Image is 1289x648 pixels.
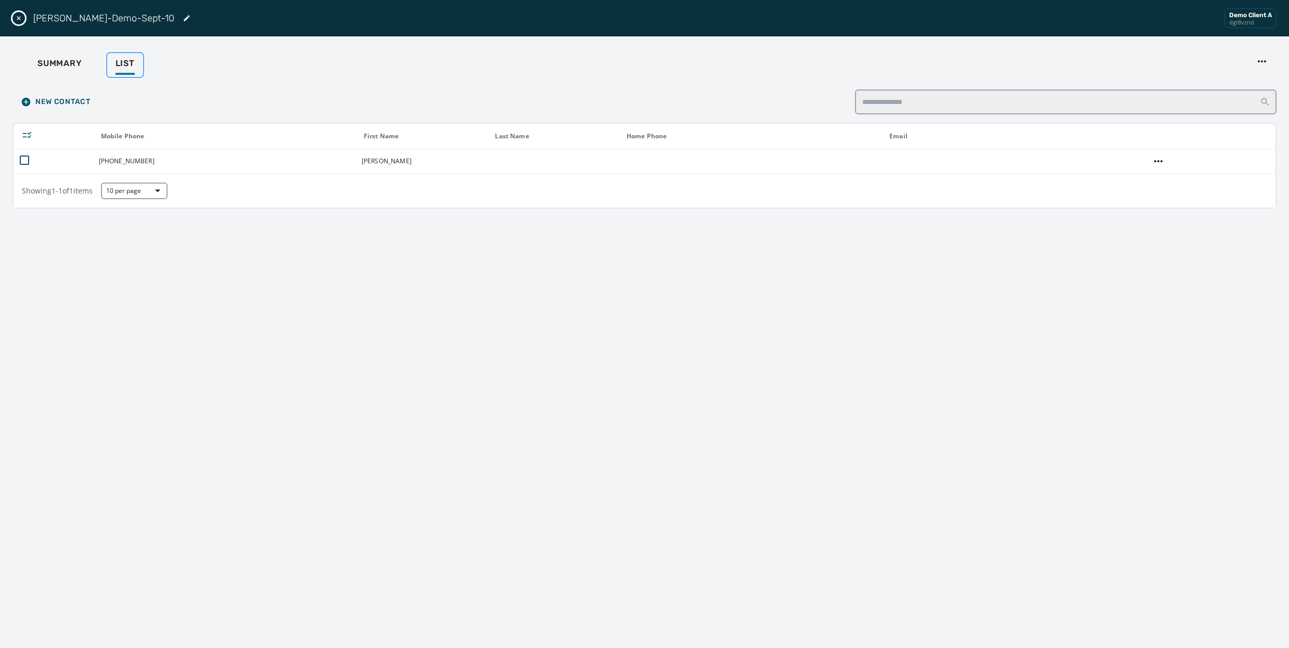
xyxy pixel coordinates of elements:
td: [PHONE_NUMBER] [93,149,355,174]
div: Mobile Phone [101,132,355,140]
div: Home Phone [627,132,880,140]
td: [PERSON_NAME] [355,149,487,174]
div: Demo Client A [1229,11,1272,19]
div: Last Name [495,132,618,140]
div: dgt8vznd [1229,19,1272,25]
div: First Name [364,132,487,140]
div: Email [889,132,1143,140]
